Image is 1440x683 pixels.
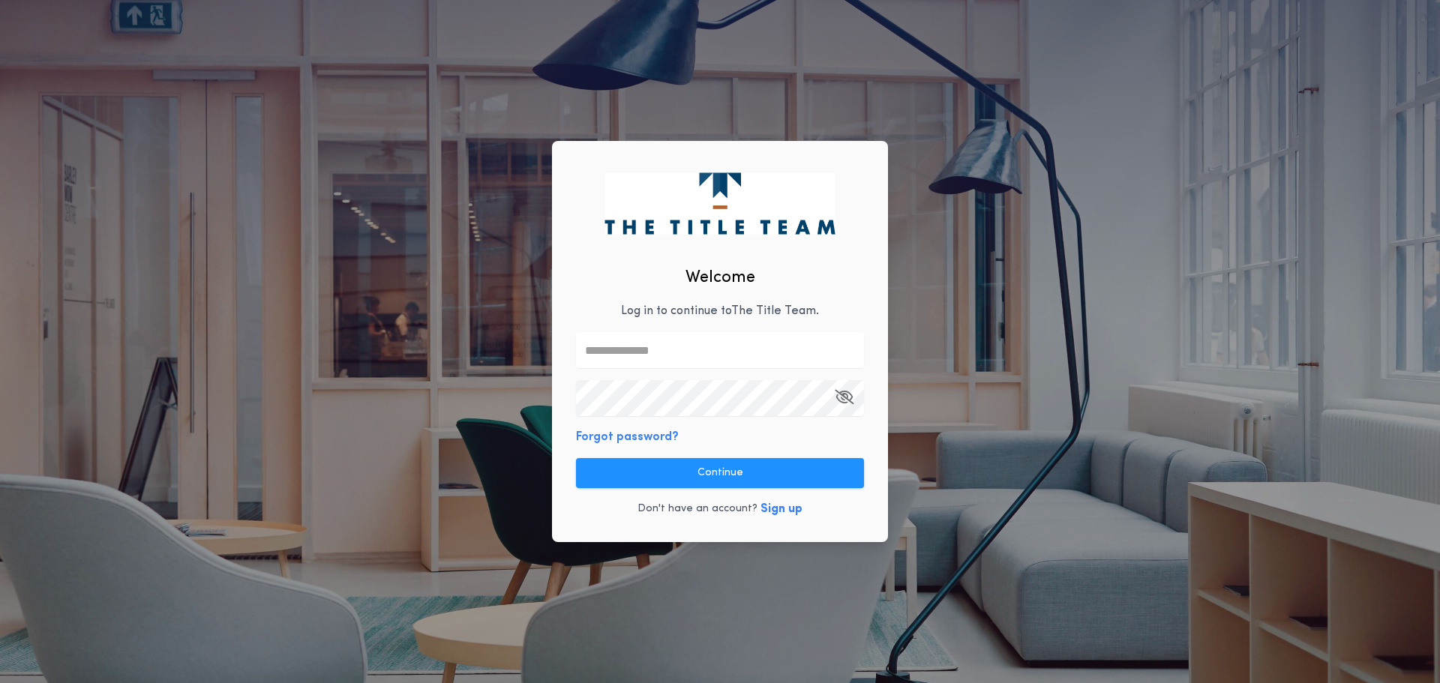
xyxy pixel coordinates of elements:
[621,302,819,320] p: Log in to continue to The Title Team .
[604,172,835,234] img: logo
[576,458,864,488] button: Continue
[576,428,679,446] button: Forgot password?
[685,265,755,290] h2: Welcome
[760,500,802,518] button: Sign up
[637,502,757,517] p: Don't have an account?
